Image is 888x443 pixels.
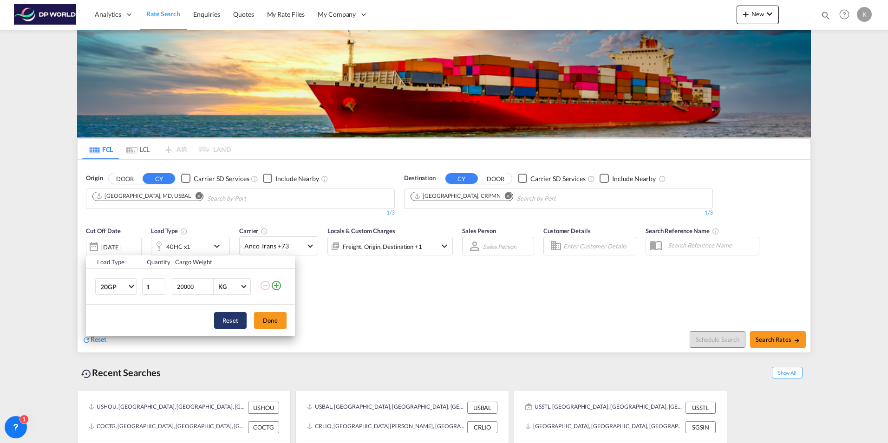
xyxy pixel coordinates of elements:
[141,255,170,269] th: Quantity
[214,312,247,329] button: Reset
[271,280,282,291] md-icon: icon-plus-circle-outline
[175,258,254,266] div: Cargo Weight
[254,312,287,329] button: Done
[176,279,213,294] input: Enter Weight
[95,278,137,295] md-select: Choose: 20GP
[142,278,165,295] input: Qty
[86,255,141,269] th: Load Type
[218,283,227,290] div: KG
[260,280,271,291] md-icon: icon-minus-circle-outline
[100,282,127,292] span: 20GP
